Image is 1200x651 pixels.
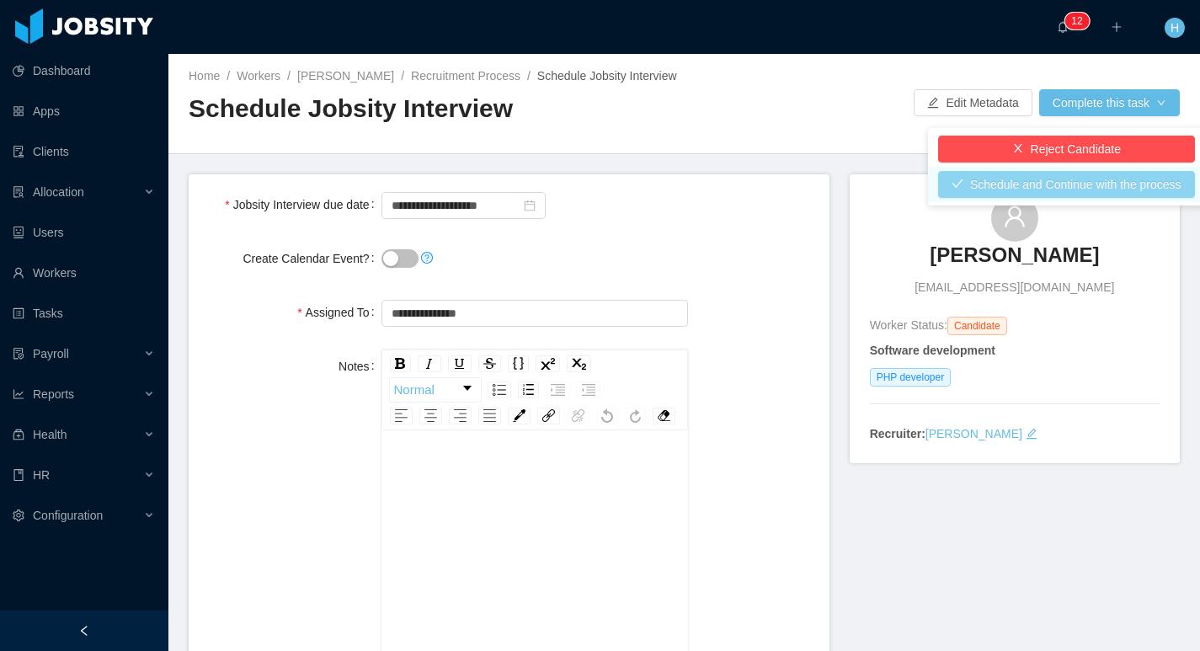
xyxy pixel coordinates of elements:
div: Superscript [536,355,560,372]
i: icon: plus [1111,21,1123,33]
a: Recruitment Process [411,69,520,83]
div: Center [419,408,442,424]
i: icon: edit [1026,428,1037,440]
span: / [401,69,404,83]
p: 1 [1071,13,1077,29]
button: Complete this taskicon: down [1039,89,1180,116]
button: icon: checkSchedule and Continue with the process [938,171,1195,198]
div: rdw-history-control [593,408,649,424]
div: Undo [596,408,618,424]
span: / [527,69,531,83]
h3: [PERSON_NAME] [930,242,1099,269]
a: [PERSON_NAME] [930,242,1099,279]
a: icon: appstoreApps [13,94,155,128]
a: icon: auditClients [13,135,155,168]
span: Configuration [33,509,103,522]
span: PHP developer [870,368,952,387]
a: [PERSON_NAME] [925,427,1022,440]
i: icon: medicine-box [13,429,24,440]
div: Redo [625,408,646,424]
span: HR [33,468,50,482]
a: icon: profileTasks [13,296,155,330]
div: rdw-color-picker [504,408,534,424]
div: Subscript [567,355,591,372]
a: Block Type [390,378,481,402]
label: Jobsity Interview due date [225,198,381,211]
div: rdw-dropdown [389,377,482,403]
strong: Software development [870,344,995,357]
label: Notes [339,360,381,373]
span: Reports [33,387,74,401]
span: Payroll [33,347,69,360]
p: 2 [1077,13,1083,29]
div: Unlink [567,408,589,424]
div: rdw-link-control [534,408,593,424]
div: Monospace [508,355,529,372]
div: rdw-remove-control [649,408,679,424]
a: [PERSON_NAME] [297,69,394,83]
i: icon: book [13,469,24,481]
div: Left [390,408,413,424]
a: icon: robotUsers [13,216,155,249]
div: rdw-textalign-control [387,408,504,424]
div: Strikethrough [478,355,501,372]
span: Schedule Jobsity Interview [537,69,677,83]
span: Normal [394,373,435,407]
span: H [1171,18,1179,38]
div: rdw-inline-control [387,355,595,372]
a: icon: pie-chartDashboard [13,54,155,88]
span: Worker Status: [870,318,947,332]
div: Link [537,408,560,424]
a: Home [189,69,220,83]
h2: Schedule Jobsity Interview [189,92,685,126]
span: Allocation [33,185,84,199]
div: rdw-list-control [484,377,604,403]
sup: 12 [1064,13,1089,29]
strong: Recruiter: [870,427,925,440]
i: icon: bell [1057,21,1069,33]
div: rdw-block-control [387,377,484,403]
span: / [287,69,291,83]
button: icon: editEdit Metadata [914,89,1032,116]
button: icon: closeReject Candidate [938,136,1195,163]
div: Ordered [518,382,539,398]
button: Create Calendar Event? [381,249,419,268]
div: Underline [448,355,472,372]
a: Workers [237,69,280,83]
i: icon: user [1003,205,1027,228]
i: icon: calendar [524,200,536,211]
span: / [227,69,230,83]
div: Right [449,408,472,424]
span: Health [33,428,67,441]
label: Assigned To [297,306,381,319]
div: rdw-toolbar [381,350,688,430]
span: [EMAIL_ADDRESS][DOMAIN_NAME] [915,279,1114,296]
div: Indent [546,382,570,398]
div: Italic [418,355,441,372]
i: icon: question-circle [421,252,433,264]
a: icon: userWorkers [13,256,155,290]
div: Bold [390,355,411,372]
div: Unordered [488,382,511,398]
div: Justify [478,408,501,424]
label: Create Calendar Event? [243,252,381,265]
i: icon: solution [13,186,24,198]
span: Candidate [947,317,1007,335]
div: Remove [653,408,675,424]
i: icon: setting [13,510,24,521]
i: icon: file-protect [13,348,24,360]
div: Outdent [577,382,600,398]
i: icon: line-chart [13,388,24,400]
